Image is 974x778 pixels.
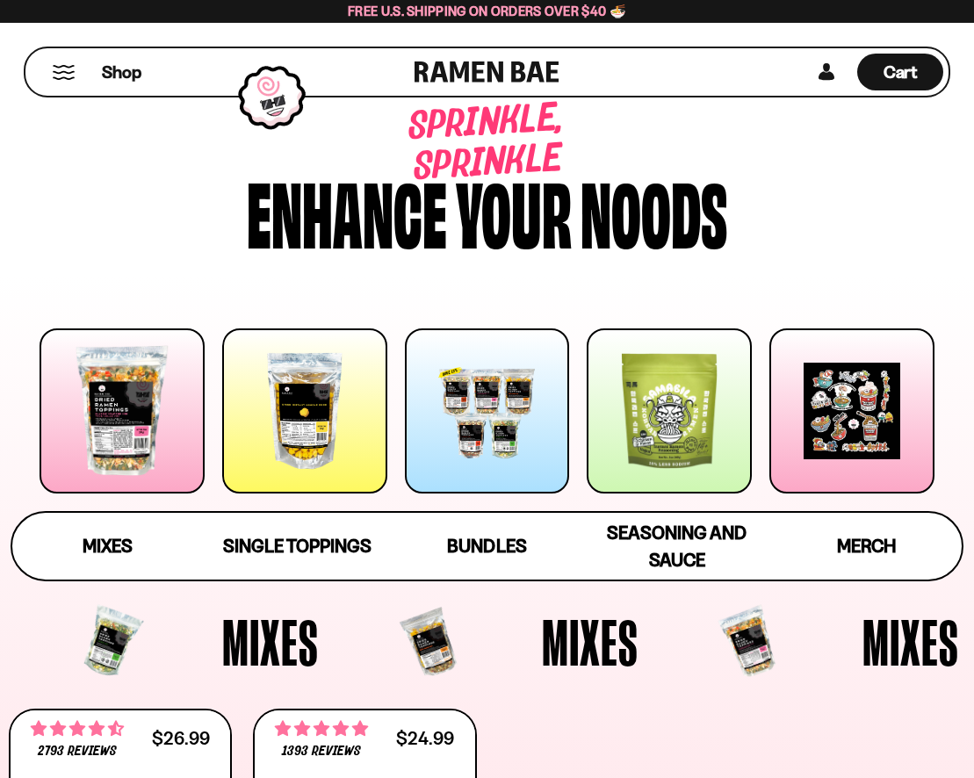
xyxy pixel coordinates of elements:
span: Mixes [83,535,133,557]
div: your [456,169,572,252]
span: 4.68 stars [31,717,124,740]
span: Cart [884,61,918,83]
span: Merch [837,535,896,557]
a: Single Toppings [202,513,392,580]
span: 4.76 stars [275,717,368,740]
span: Bundles [447,535,526,557]
div: noods [581,169,727,252]
span: Mixes [222,609,319,674]
span: Single Toppings [223,535,372,557]
a: Cart [857,48,943,96]
a: Shop [102,54,141,90]
div: $24.99 [396,730,454,746]
div: Enhance [247,169,447,252]
span: Seasoning and Sauce [607,522,747,571]
span: Shop [102,61,141,84]
span: Mixes [542,609,639,674]
a: Bundles [392,513,581,580]
a: Mixes [12,513,202,580]
a: Merch [772,513,962,580]
a: Seasoning and Sauce [582,513,772,580]
button: Mobile Menu Trigger [52,65,76,80]
span: Mixes [862,609,959,674]
span: Free U.S. Shipping on Orders over $40 🍜 [348,3,626,19]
